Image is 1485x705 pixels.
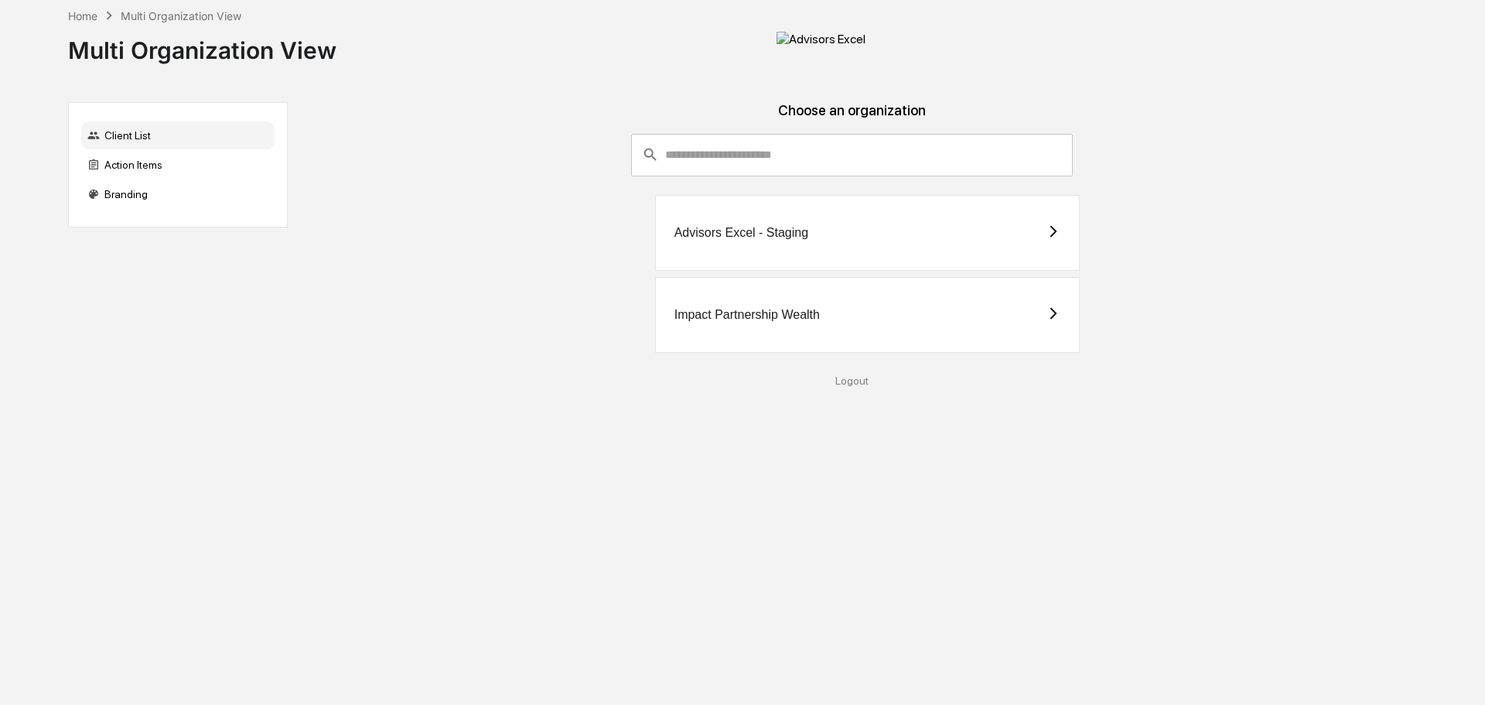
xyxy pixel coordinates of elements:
[81,151,275,179] div: Action Items
[81,121,275,149] div: Client List
[68,24,336,64] div: Multi Organization View
[300,375,1405,387] div: Logout
[81,180,275,208] div: Branding
[68,9,97,22] div: Home
[777,32,931,46] img: Advisors Excel
[674,226,808,240] div: Advisors Excel - Staging
[631,134,1073,176] div: consultant-dashboard__filter-organizations-search-bar
[121,9,241,22] div: Multi Organization View
[300,102,1405,134] div: Choose an organization
[674,308,820,322] div: Impact Partnership Wealth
